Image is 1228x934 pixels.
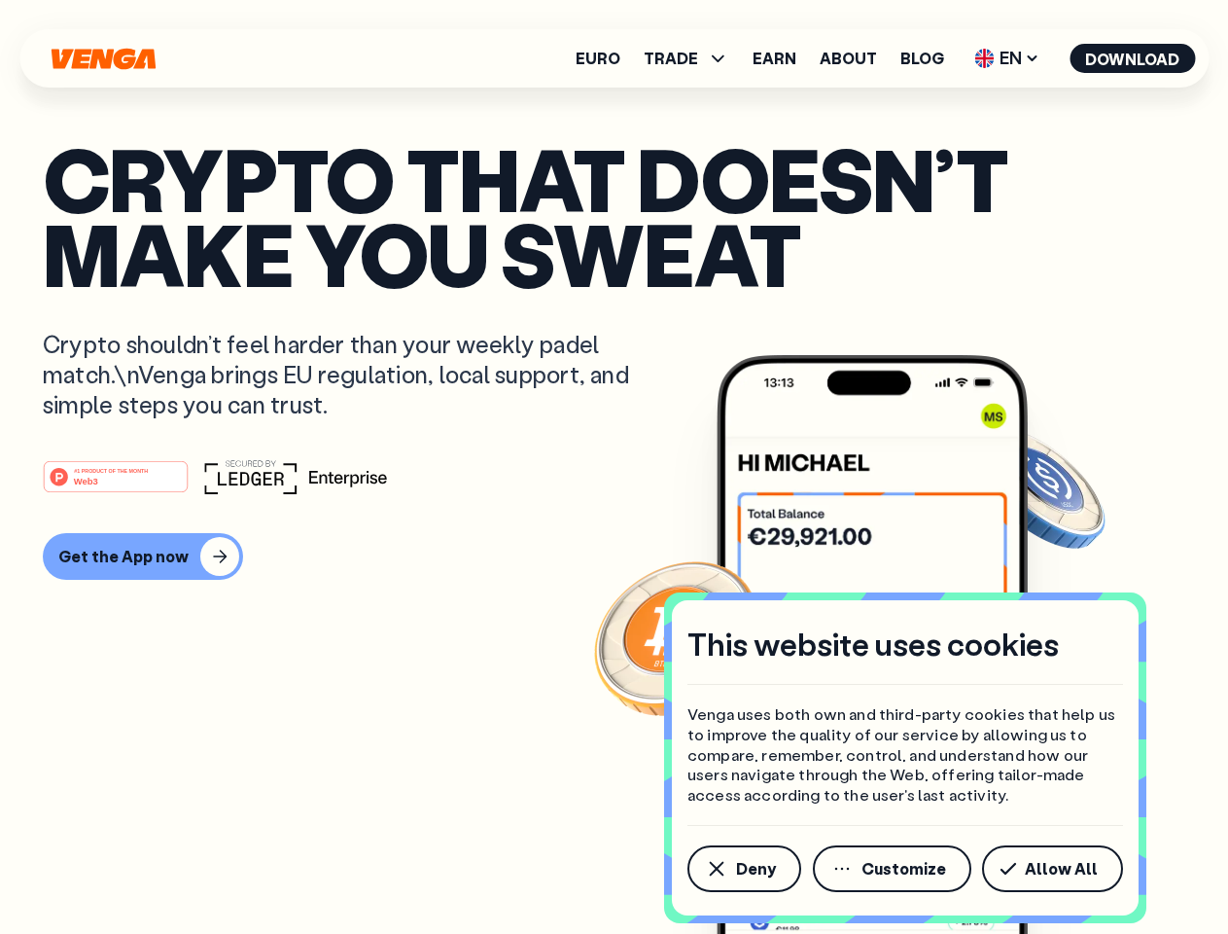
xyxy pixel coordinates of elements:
a: #1 PRODUCT OF THE MONTHWeb3 [43,472,189,497]
span: TRADE [644,51,698,66]
span: Allow All [1025,861,1098,877]
button: Deny [687,845,801,892]
span: TRADE [644,47,729,70]
svg: Home [49,48,158,70]
button: Customize [813,845,971,892]
img: USDC coin [969,418,1109,558]
div: Get the App now [58,547,189,566]
img: flag-uk [974,49,994,68]
p: Crypto that doesn’t make you sweat [43,141,1185,290]
button: Get the App now [43,533,243,580]
a: Euro [576,51,620,66]
a: About [820,51,877,66]
button: Allow All [982,845,1123,892]
a: Blog [900,51,944,66]
p: Venga uses both own and third-party cookies that help us to improve the quality of our service by... [687,704,1123,806]
button: Download [1070,44,1195,73]
p: Crypto shouldn’t feel harder than your weekly padel match.\nVenga brings EU regulation, local sup... [43,329,657,420]
span: Customize [861,861,946,877]
a: Earn [753,51,796,66]
tspan: #1 PRODUCT OF THE MONTH [74,467,148,473]
tspan: Web3 [74,475,98,485]
h4: This website uses cookies [687,624,1059,665]
span: EN [967,43,1046,74]
span: Deny [736,861,776,877]
a: Get the App now [43,533,1185,580]
img: Bitcoin [590,550,765,725]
